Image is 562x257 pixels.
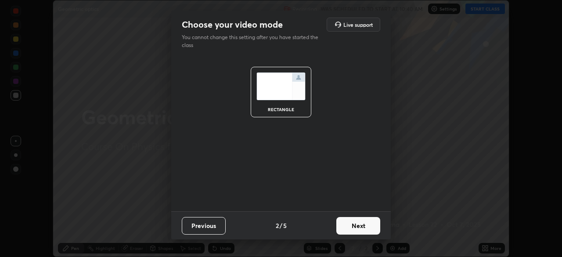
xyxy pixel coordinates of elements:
[263,107,299,112] div: rectangle
[343,22,373,27] h5: Live support
[182,217,226,235] button: Previous
[182,33,324,49] p: You cannot change this setting after you have started the class
[182,19,283,30] h2: Choose your video mode
[283,221,287,230] h4: 5
[276,221,279,230] h4: 2
[256,72,306,100] img: normalScreenIcon.ae25ed63.svg
[280,221,282,230] h4: /
[336,217,380,235] button: Next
